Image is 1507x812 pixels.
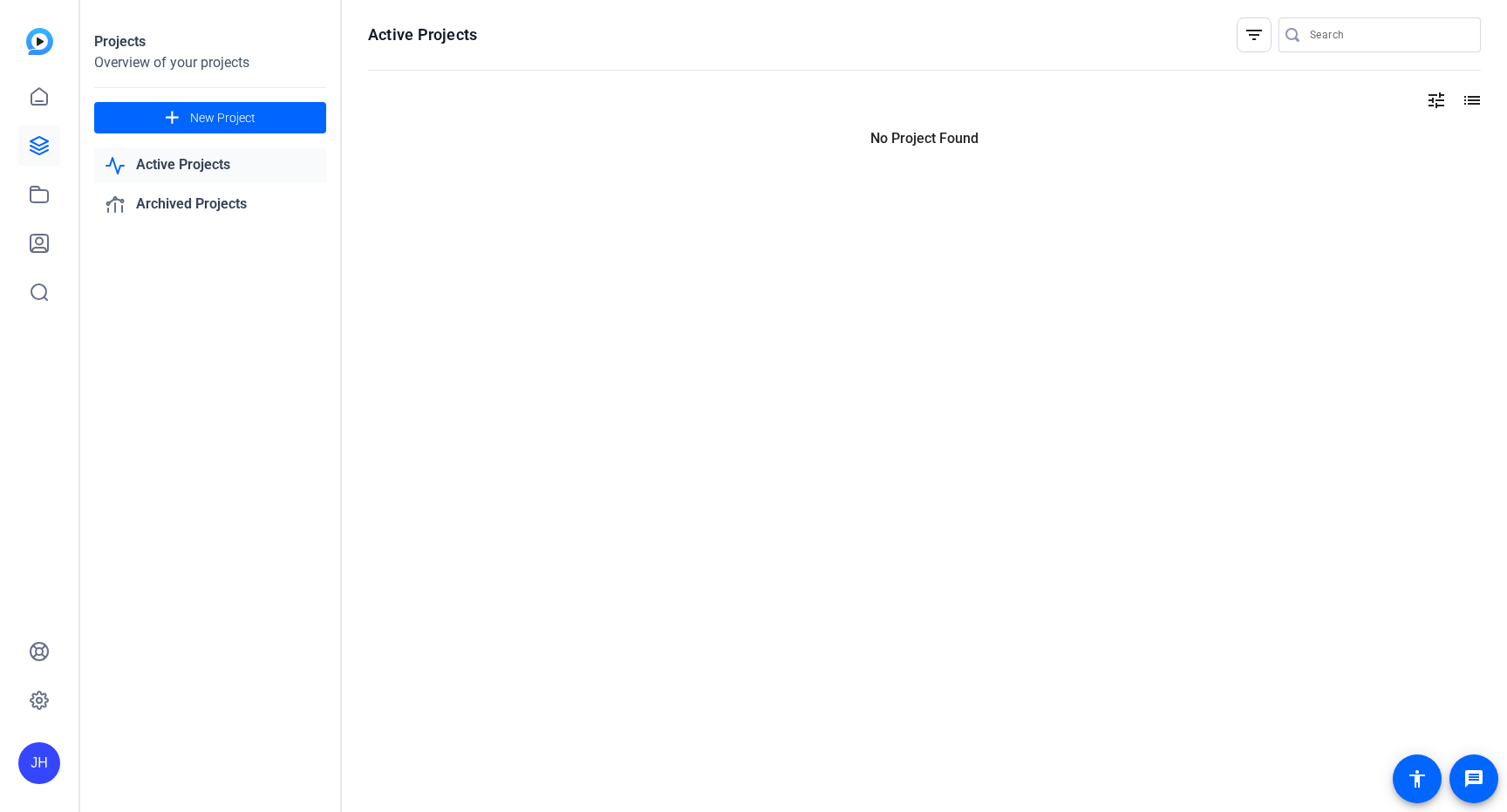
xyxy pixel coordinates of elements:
[1463,768,1484,789] mat-icon: message
[94,31,326,52] div: Projects
[1244,24,1265,45] mat-icon: filter_list
[1407,768,1428,789] mat-icon: accessibility
[94,52,326,73] div: Overview of your projects
[190,109,256,127] span: New Project
[1460,90,1481,111] mat-icon: list
[1310,24,1467,45] input: Search
[161,107,183,129] mat-icon: add
[1426,90,1447,111] mat-icon: tune
[18,742,60,784] div: JH
[368,128,1481,149] p: No Project Found
[94,187,326,222] a: Archived Projects
[368,24,477,45] h1: Active Projects
[26,28,53,55] img: blue-gradient.svg
[94,147,326,183] a: Active Projects
[94,102,326,133] button: New Project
